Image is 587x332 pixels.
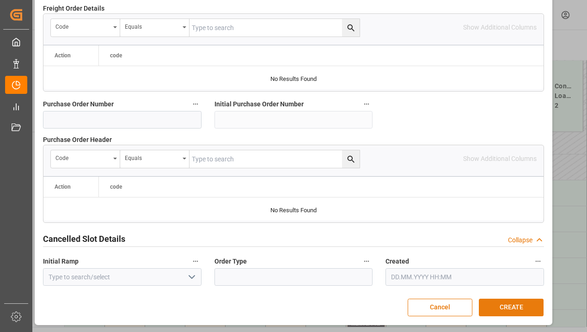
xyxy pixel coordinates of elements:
[55,52,71,59] div: Action
[55,152,110,162] div: code
[110,52,122,59] span: code
[361,255,373,267] button: Order Type
[125,152,179,162] div: Equals
[51,19,120,37] button: open menu
[190,150,360,168] input: Type to search
[190,98,202,110] button: Purchase Order Number
[214,99,304,109] span: Initial Purchase Order Number
[190,19,360,37] input: Type to search
[385,268,544,286] input: DD.MM.YYYY HH:MM
[51,150,120,168] button: open menu
[120,150,190,168] button: open menu
[43,257,79,266] span: Initial Ramp
[408,299,472,316] button: Cancel
[125,20,179,31] div: Equals
[120,19,190,37] button: open menu
[184,270,198,284] button: open menu
[43,135,112,145] span: Purchase Order Header
[43,99,114,109] span: Purchase Order Number
[342,19,360,37] button: search button
[43,268,202,286] input: Type to search/select
[532,255,544,267] button: Created
[43,233,125,245] h2: Cancelled Slot Details
[508,235,532,245] div: Collapse
[43,4,104,13] span: Freight Order Details
[55,184,71,190] div: Action
[55,20,110,31] div: code
[214,257,247,266] span: Order Type
[190,255,202,267] button: Initial Ramp
[385,257,409,266] span: Created
[479,299,544,316] button: CREATE
[342,150,360,168] button: search button
[110,184,122,190] span: code
[361,98,373,110] button: Initial Purchase Order Number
